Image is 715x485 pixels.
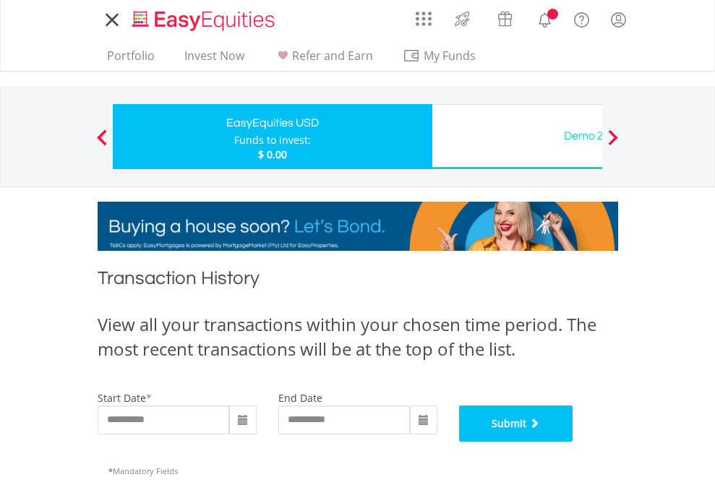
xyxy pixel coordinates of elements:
img: EasyMortage Promotion Banner [98,202,618,251]
a: FAQ's and Support [563,4,600,33]
div: View all your transactions within your chosen time period. The most recent transactions will be a... [98,312,618,362]
button: Submit [459,405,573,442]
label: start date [98,391,146,405]
label: end date [278,391,322,405]
a: My Profile [600,4,637,35]
img: EasyEquities_Logo.png [129,9,281,33]
img: vouchers-v2.svg [493,7,517,30]
img: thrive-v2.svg [450,7,474,30]
h1: Transaction History [98,265,618,298]
span: Mandatory Fields [108,465,178,476]
span: Refer and Earn [292,48,373,64]
a: Notifications [526,4,563,33]
img: grid-menu-icon.svg [416,11,432,27]
div: Funds to invest: [234,133,311,147]
button: Previous [87,137,116,151]
a: Portfolio [101,48,160,71]
a: Refer and Earn [268,48,379,71]
span: $ 0.00 [258,147,287,161]
button: Next [599,137,628,151]
a: Vouchers [484,4,526,30]
a: AppsGrid [406,4,441,27]
div: EasyEquities USD [121,113,424,133]
span: My Funds [403,46,497,65]
a: Invest Now [179,48,250,71]
a: Home page [127,4,281,33]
